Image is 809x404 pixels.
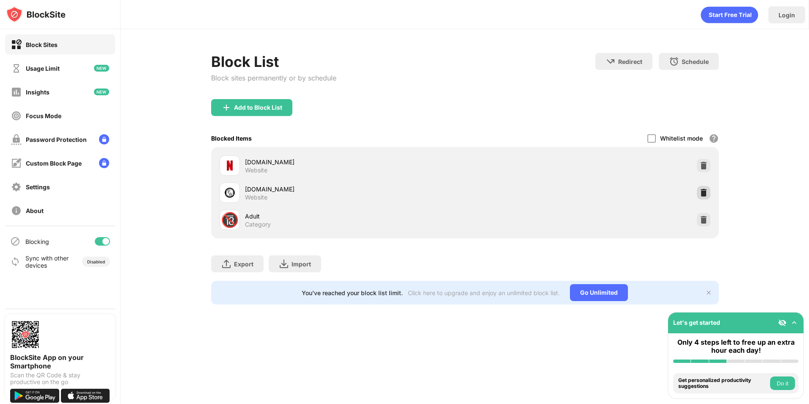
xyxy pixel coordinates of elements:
img: options-page-qr-code.png [10,319,41,350]
img: focus-off.svg [11,111,22,121]
img: eye-not-visible.svg [778,318,787,327]
img: download-on-the-app-store.svg [61,389,110,403]
div: Blocked Items [211,135,252,142]
div: Login [779,11,795,19]
div: Website [245,166,267,174]
img: lock-menu.svg [99,134,109,144]
img: time-usage-off.svg [11,63,22,74]
div: Focus Mode [26,112,61,119]
div: [DOMAIN_NAME] [245,158,465,166]
div: Import [292,260,311,268]
img: customize-block-page-off.svg [11,158,22,169]
img: new-icon.svg [94,89,109,95]
div: Settings [26,183,50,191]
div: 🔞 [221,211,239,229]
img: blocking-icon.svg [10,236,20,246]
div: Redirect [618,58,642,65]
div: Whitelist mode [660,135,703,142]
img: about-off.svg [11,205,22,216]
div: About [26,207,44,214]
div: Disabled [87,259,105,264]
div: Insights [26,89,50,96]
button: Do it [770,376,795,390]
div: Schedule [682,58,709,65]
img: lock-menu.svg [99,158,109,168]
img: settings-off.svg [11,182,22,192]
div: Export [234,260,253,268]
div: Website [245,194,267,201]
div: Click here to upgrade and enjoy an unlimited block list. [408,289,560,296]
div: Sync with other devices [25,255,69,269]
div: Only 4 steps left to free up an extra hour each day! [673,338,798,354]
img: insights-off.svg [11,87,22,97]
img: omni-setup-toggle.svg [790,318,798,327]
div: Get personalized productivity suggestions [678,377,768,390]
div: Let's get started [673,319,720,326]
div: Go Unlimited [570,284,628,301]
div: Block Sites [26,41,58,48]
img: block-on.svg [11,39,22,50]
div: Usage Limit [26,65,60,72]
img: sync-icon.svg [10,257,20,267]
img: get-it-on-google-play.svg [10,389,59,403]
img: logo-blocksite.svg [6,6,66,23]
div: Blocking [25,238,49,245]
div: Add to Block List [234,104,282,111]
img: favicons [225,188,235,198]
div: Block sites permanently or by schedule [211,74,336,82]
img: new-icon.svg [94,65,109,72]
div: Custom Block Page [26,160,82,167]
img: password-protection-off.svg [11,134,22,145]
div: Adult [245,212,465,221]
div: Password Protection [26,136,87,143]
div: You’ve reached your block list limit. [302,289,403,296]
img: favicons [225,160,235,171]
img: x-button.svg [705,289,712,296]
div: [DOMAIN_NAME] [245,185,465,194]
div: Block List [211,53,336,70]
div: Scan the QR Code & stay productive on the go [10,372,110,385]
div: BlockSite App on your Smartphone [10,353,110,370]
div: animation [701,6,758,23]
div: Category [245,221,271,228]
